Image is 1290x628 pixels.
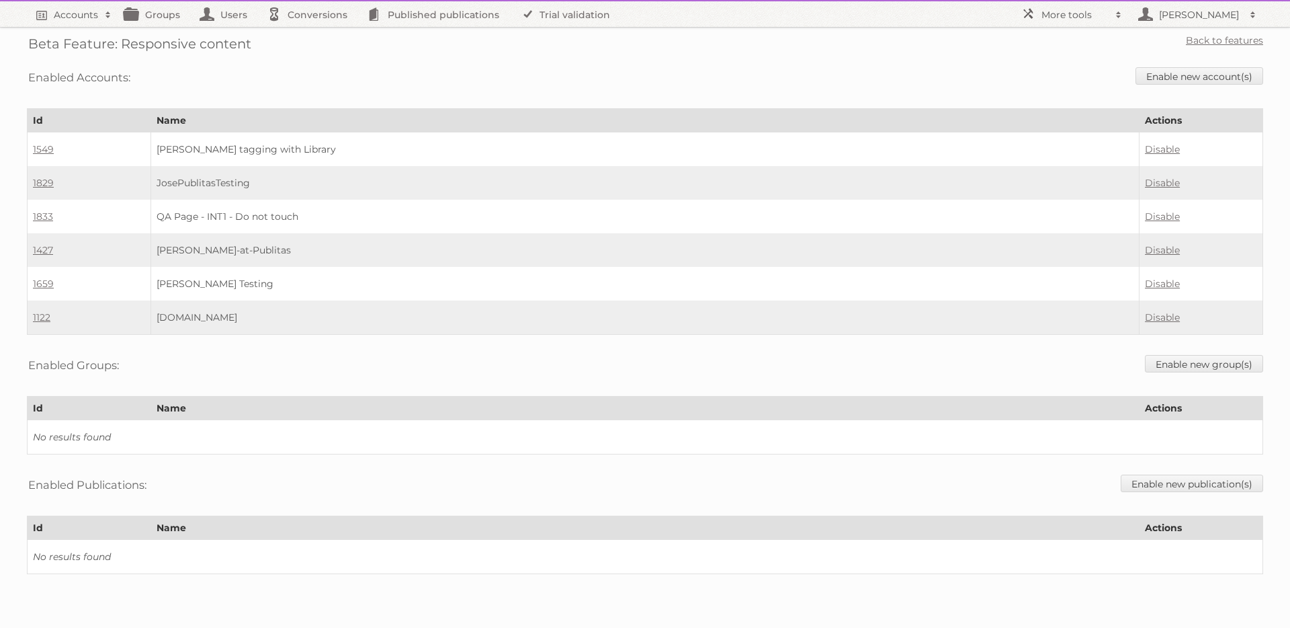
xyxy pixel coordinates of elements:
[1041,8,1109,22] h2: More tools
[28,67,130,87] h3: Enabled Accounts:
[150,166,1139,200] td: JosePublitasTesting
[28,516,151,540] th: Id
[33,278,54,290] a: 1659
[33,244,53,256] a: 1427
[1145,210,1180,223] a: Disable
[150,233,1139,267] td: [PERSON_NAME]-at-Publitas
[1156,8,1243,22] h2: [PERSON_NAME]
[1135,67,1263,85] a: Enable new account(s)
[1145,143,1180,155] a: Disable
[54,8,98,22] h2: Accounts
[1145,278,1180,290] a: Disable
[33,210,53,223] a: 1833
[33,177,54,189] a: 1829
[1139,397,1263,420] th: Actions
[28,397,151,420] th: Id
[28,475,146,495] h3: Enabled Publications:
[1145,311,1180,323] a: Disable
[193,1,261,27] a: Users
[150,516,1139,540] th: Name
[150,267,1139,301] td: [PERSON_NAME] Testing
[150,397,1139,420] th: Name
[361,1,513,27] a: Published publications
[33,143,54,155] a: 1549
[28,109,151,132] th: Id
[150,132,1139,167] td: [PERSON_NAME] tagging with Library
[27,1,118,27] a: Accounts
[33,551,111,563] i: No results found
[513,1,623,27] a: Trial validation
[28,355,119,375] h3: Enabled Groups:
[1145,177,1180,189] a: Disable
[150,200,1139,233] td: QA Page - INT1 - Do not touch
[118,1,193,27] a: Groups
[28,34,251,54] h2: Beta Feature: Responsive content
[1145,244,1180,256] a: Disable
[1139,109,1263,132] th: Actions
[261,1,361,27] a: Conversions
[150,301,1139,335] td: [DOMAIN_NAME]
[1121,475,1263,492] a: Enable new publication(s)
[1015,1,1129,27] a: More tools
[1186,34,1263,46] a: Back to features
[150,109,1139,132] th: Name
[1139,516,1263,540] th: Actions
[1145,355,1263,372] a: Enable new group(s)
[1129,1,1263,27] a: [PERSON_NAME]
[33,431,111,443] i: No results found
[33,311,50,323] a: 1122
